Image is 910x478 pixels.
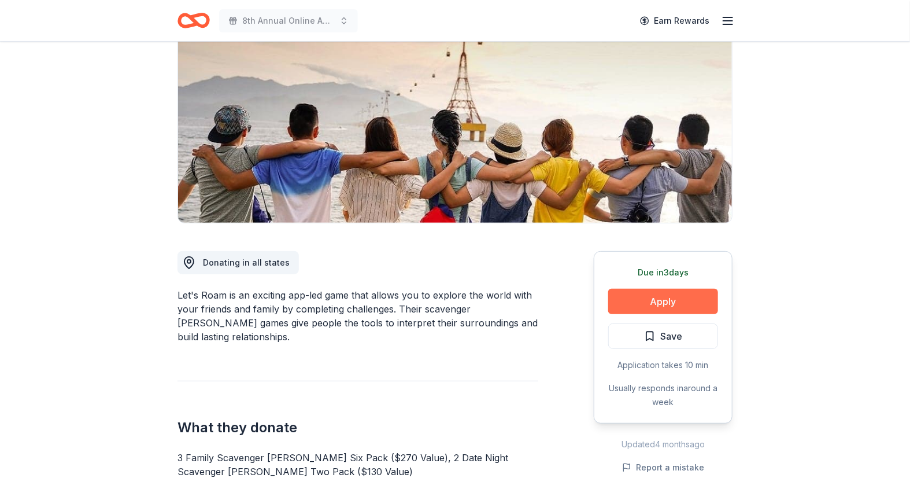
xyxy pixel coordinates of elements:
button: 8th Annual Online Auction [219,9,358,32]
img: Image for Let's Roam [178,2,732,223]
a: Earn Rewards [633,10,716,31]
button: Save [608,323,718,349]
button: Apply [608,289,718,314]
div: Usually responds in around a week [608,381,718,409]
span: Donating in all states [203,258,290,267]
div: Let's Roam is an exciting app-led game that allows you to explore the world with your friends and... [177,288,538,344]
div: Due in 3 days [608,266,718,280]
button: Report a mistake [622,461,704,475]
span: Save [660,329,682,344]
div: Updated 4 months ago [594,437,733,451]
a: Home [177,7,210,34]
div: Application takes 10 min [608,358,718,372]
span: 8th Annual Online Auction [242,14,335,28]
h2: What they donate [177,418,538,437]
